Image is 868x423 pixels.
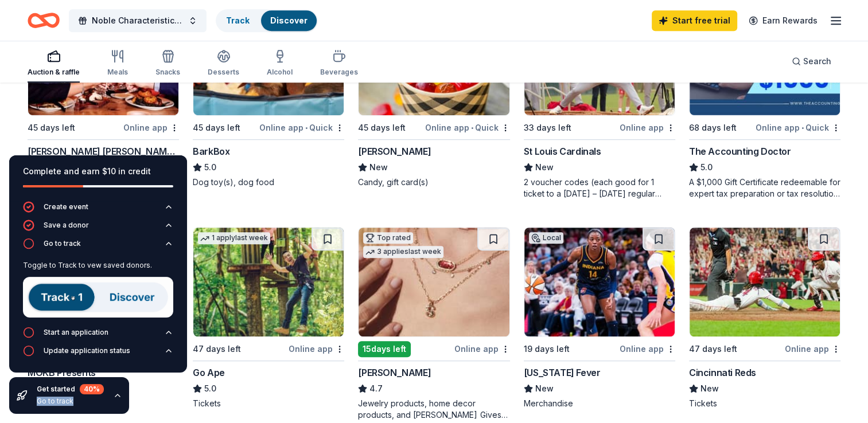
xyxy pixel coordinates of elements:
[289,342,344,356] div: Online app
[193,398,344,409] div: Tickets
[216,9,318,32] button: TrackDiscover
[690,228,840,336] img: Image for Cincinnati Reds
[358,227,509,421] a: Image for Kendra ScottTop rated3 applieslast week15days leftOnline app[PERSON_NAME]4.7Jewelry pro...
[689,6,840,199] a: Image for The Accounting DoctorTop rated17 applieslast week68 days leftOnline app•QuickThe Accoun...
[155,45,180,83] button: Snacks
[358,341,411,357] div: 15 days left
[193,228,344,336] img: Image for Go Ape
[524,227,675,409] a: Image for Indiana FeverLocal19 days leftOnline app[US_STATE] FeverNewMerchandise
[28,144,179,158] div: [PERSON_NAME] [PERSON_NAME] Winery and Restaurants
[193,227,344,409] a: Image for Go Ape1 applylast week47 days leftOnline appGo Ape5.0Tickets
[28,7,60,34] a: Home
[689,366,756,379] div: Cincinnati Reds
[785,342,840,356] div: Online app
[107,45,128,83] button: Meals
[535,160,554,174] span: New
[358,121,406,135] div: 45 days left
[23,220,173,238] button: Save a donor
[193,342,241,356] div: 47 days left
[454,342,510,356] div: Online app
[363,246,443,258] div: 3 applies last week
[193,144,229,158] div: BarkBox
[44,328,108,337] div: Start an application
[193,366,225,379] div: Go Ape
[369,160,388,174] span: New
[267,45,293,83] button: Alcohol
[689,398,840,409] div: Tickets
[267,68,293,77] div: Alcohol
[28,68,80,77] div: Auction & raffle
[69,9,207,32] button: Noble Characteristics Christmas!
[363,232,413,244] div: Top rated
[358,177,509,188] div: Candy, gift card(s)
[198,232,270,244] div: 1 apply last week
[524,342,570,356] div: 19 days left
[524,144,601,158] div: St Louis Cardinals
[689,177,840,199] div: A $1,000 Gift Certificate redeemable for expert tax preparation or tax resolution services—recipi...
[23,256,173,327] div: Go to track
[471,123,473,132] span: •
[23,164,173,178] div: Complete and earn $10 in credit
[689,227,840,409] a: Image for Cincinnati Reds47 days leftOnline appCincinnati RedsNewTickets
[23,345,173,363] button: Update application status
[80,384,104,394] div: 40 %
[783,50,840,73] button: Search
[44,346,130,355] div: Update application status
[270,15,308,25] a: Discover
[524,366,601,379] div: [US_STATE] Fever
[155,68,180,77] div: Snacks
[535,382,554,395] span: New
[23,261,173,270] div: Toggle to Track to vew saved donors.
[803,54,831,68] span: Search
[320,45,358,83] button: Beverages
[652,10,737,31] a: Start free trial
[23,277,173,318] img: Track
[742,10,824,31] a: Earn Rewards
[107,68,128,77] div: Meals
[358,366,431,379] div: [PERSON_NAME]
[28,121,75,135] div: 45 days left
[37,384,104,394] div: Get started
[208,45,239,83] button: Desserts
[358,144,431,158] div: [PERSON_NAME]
[193,121,240,135] div: 45 days left
[524,228,675,336] img: Image for Indiana Fever
[123,120,179,135] div: Online app
[193,177,344,188] div: Dog toy(s), dog food
[259,120,344,135] div: Online app Quick
[756,120,840,135] div: Online app Quick
[44,221,89,230] div: Save a donor
[204,160,216,174] span: 5.0
[524,121,571,135] div: 33 days left
[358,398,509,421] div: Jewelry products, home decor products, and [PERSON_NAME] Gives Back event in-store or online (or ...
[23,238,173,256] button: Go to track
[44,239,81,248] div: Go to track
[23,327,173,345] button: Start an application
[28,45,80,83] button: Auction & raffle
[369,382,383,395] span: 4.7
[23,201,173,220] button: Create event
[44,202,88,211] div: Create event
[689,121,737,135] div: 68 days left
[358,6,509,188] a: Image for AlbaneseLocal45 days leftOnline app•Quick[PERSON_NAME]NewCandy, gift card(s)
[620,342,675,356] div: Online app
[689,144,791,158] div: The Accounting Doctor
[208,68,239,77] div: Desserts
[524,398,675,409] div: Merchandise
[524,177,675,199] div: 2 voucher codes (each good for 1 ticket to a [DATE] – [DATE] regular season Cardinals game)
[689,342,737,356] div: 47 days left
[320,68,358,77] div: Beverages
[193,6,344,188] a: Image for BarkBoxTop rated12 applieslast week45 days leftOnline app•QuickBarkBox5.0Dog toy(s), do...
[28,6,179,199] a: Image for Cooper's Hawk Winery and RestaurantsTop rated7 applieslast week45 days leftOnline app[P...
[801,123,804,132] span: •
[226,15,250,25] a: Track
[359,228,509,336] img: Image for Kendra Scott
[37,397,104,406] div: Go to track
[305,123,308,132] span: •
[524,6,675,199] a: Image for St Louis Cardinals1 applylast week33 days leftOnline appSt Louis CardinalsNew2 voucher ...
[425,120,510,135] div: Online app Quick
[529,232,563,244] div: Local
[700,382,719,395] span: New
[92,14,184,28] span: Noble Characteristics Christmas!
[620,120,675,135] div: Online app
